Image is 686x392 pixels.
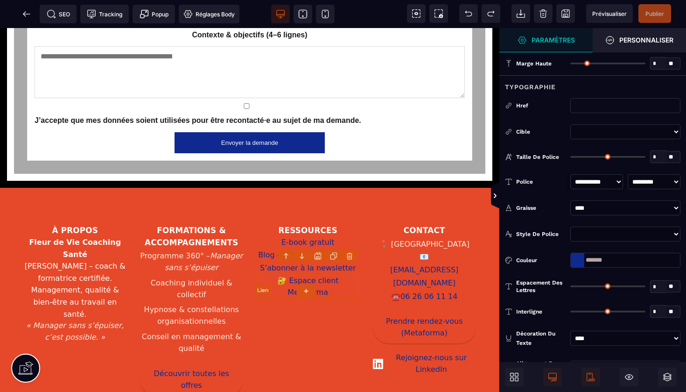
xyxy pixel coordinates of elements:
[511,4,530,23] span: Importer
[133,5,175,23] span: Créer une alerte modale
[373,196,476,208] h3: Contact
[516,153,559,161] span: Taille de police
[400,262,457,276] a: 06 26 06 11 14
[499,28,593,52] span: Ouvrir le gestionnaire de styles
[258,221,357,234] a: Blog – Inspirations & outils
[256,208,360,271] nav: Liens ressources
[140,336,244,368] a: Découvrir toutes les offres
[620,368,638,386] span: Masquer le bloc
[505,101,566,110] div: Href
[499,182,509,210] span: Afficher les vues
[29,210,121,231] strong: Fleur de Vie Coaching Santé
[179,5,239,23] span: Favicon
[256,196,360,208] h3: Ressources
[40,5,77,23] span: Métadata SEO
[183,9,235,19] span: Réglages Body
[593,28,686,52] span: Ouvrir le gestionnaire de styles
[260,234,356,247] a: S’abonner à la newsletter
[80,5,129,23] span: Code de suivi
[140,221,244,248] li: Programme 360° –
[373,283,476,315] a: Prendre rendez-vous (Metaforma)
[505,127,566,136] div: Cible
[140,248,244,275] li: Coaching individuel & collectif
[35,87,361,99] label: J’accepte que mes données soient utilisées pour être recontacté·e au sujet de ma demande.
[516,256,566,265] div: Couleur
[281,208,335,221] a: E-book gratuit
[87,9,122,19] span: Tracking
[499,75,686,93] div: Typographie
[516,177,566,186] div: Police
[23,292,127,315] p: « Manager sans s’épuiser, c’est possible. »
[140,274,244,301] li: Hypnose & constellations organisationnelles
[429,4,448,23] span: Capture d'écran
[658,368,677,386] span: Ouvrir les calques
[638,4,671,23] span: Enregistrer le contenu
[23,196,127,208] h3: À propos
[581,368,600,386] span: Afficher le mobile
[532,36,575,43] strong: Paramètres
[140,9,168,19] span: Popup
[556,4,575,23] span: Enregistrer
[516,60,552,67] span: Marge haute
[407,4,426,23] span: Voir les composants
[534,4,553,23] span: Nettoyage
[373,235,476,262] a: [EMAIL_ADDRESS][DOMAIN_NAME]
[373,210,476,276] address: 📍 [GEOGRAPHIC_DATA] 📧 ☎️
[482,4,500,23] span: Rétablir
[316,5,335,23] span: Voir mobile
[516,229,566,239] div: Style de police
[516,329,566,348] div: Décoration du texte
[165,223,243,244] em: Manager sans s’épuiser
[459,4,478,23] span: Défaire
[47,9,70,19] span: SEO
[140,301,244,328] li: Conseil en management & qualité
[175,104,325,125] button: Envoyer la demande
[645,10,664,17] span: Publier
[17,5,36,23] span: Retour
[586,4,633,23] span: Aperçu
[516,308,542,315] span: Interligne
[140,196,244,221] h3: Formations & accompagnements
[387,324,476,348] span: Rejoignez-nous sur LinkedIn
[373,324,476,348] a: Rejoignez-nous sur LinkedIn
[23,208,127,292] p: [PERSON_NAME] – coach & formatrice certifiée. Management, qualité & bien-être au travail en santé.
[505,359,566,378] p: Alignement du texte
[516,203,566,213] div: Graisse
[592,10,627,17] span: Prévisualiser
[256,247,360,271] a: Espace client Metaforma
[505,368,524,386] span: Ouvrir les blocs
[271,5,290,23] span: Voir bureau
[516,279,566,294] span: Espacement des lettres
[35,1,465,13] label: Contexte & objectifs (4–6 lignes)
[294,5,312,23] span: Voir tablette
[543,368,562,386] span: Afficher le desktop
[619,36,673,43] strong: Personnaliser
